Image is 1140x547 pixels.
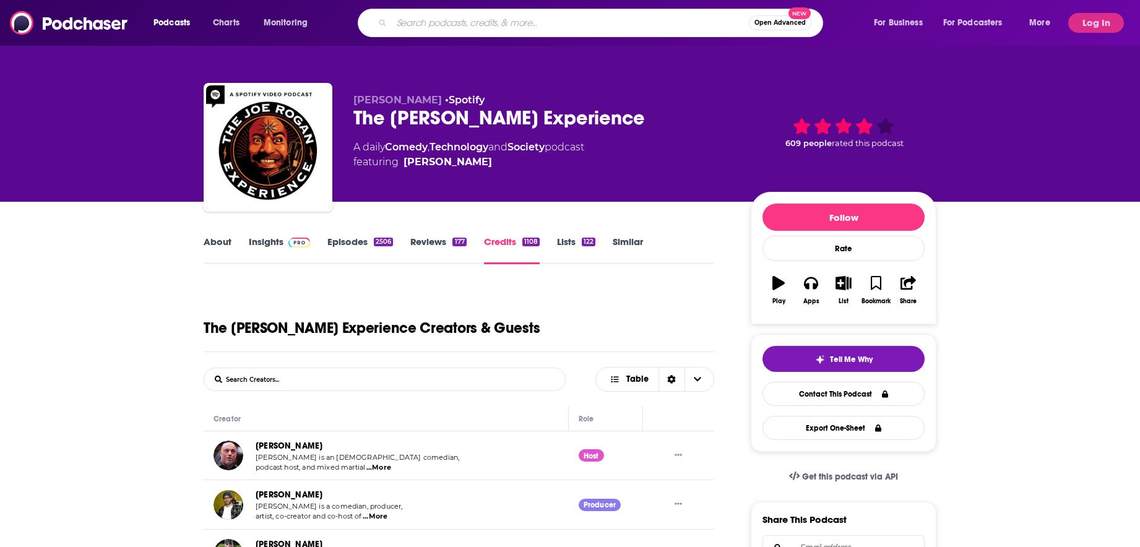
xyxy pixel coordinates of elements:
a: Spotify [449,94,485,106]
a: Get this podcast via API [779,462,908,492]
button: Bookmark [860,268,892,312]
span: [PERSON_NAME] is an [DEMOGRAPHIC_DATA] comedian, [256,453,459,462]
span: [PERSON_NAME] is a comedian, producer, [256,502,403,510]
a: Comedy [385,141,428,153]
img: Podchaser Pro [288,238,310,248]
img: The Joe Rogan Experience [206,85,330,209]
a: Similar [613,236,643,264]
span: podcast host, and mixed martial [256,463,365,472]
span: Podcasts [153,14,190,32]
span: rated this podcast [832,139,904,148]
div: 177 [452,238,466,246]
button: Export One-Sheet [762,416,925,440]
button: open menu [255,13,324,33]
span: New [788,7,811,19]
button: open menu [935,13,1021,33]
div: Apps [803,298,819,305]
button: Play [762,268,795,312]
div: Role [579,411,596,426]
span: and [488,141,507,153]
div: Bookmark [861,298,891,305]
div: 1108 [522,238,540,246]
span: ...More [363,512,387,522]
span: Tell Me Why [830,355,873,364]
div: A daily podcast [353,140,584,170]
a: Charts [205,13,247,33]
button: Open AdvancedNew [749,15,811,30]
span: [PERSON_NAME] [353,94,442,106]
div: 609 peoplerated this podcast [751,94,936,171]
div: Creator [214,411,241,426]
span: ...More [366,463,391,473]
button: Log In [1068,13,1124,33]
a: Reviews177 [410,236,466,264]
span: 609 people [785,139,832,148]
span: • [445,94,485,106]
span: artist, co-creator and co-host of [256,512,362,520]
a: Episodes2506 [327,236,393,264]
a: About [204,236,231,264]
span: For Business [874,14,923,32]
h3: Share This Podcast [762,514,847,525]
span: For Podcasters [943,14,1003,32]
span: , [428,141,430,153]
button: List [827,268,860,312]
a: Lists122 [557,236,595,264]
h1: The Joe Rogan Experience Creators & Guests [204,319,540,337]
div: 122 [582,238,595,246]
button: Share [892,268,925,312]
button: Show More Button [670,498,687,511]
button: open menu [865,13,938,33]
span: Monitoring [264,14,308,32]
span: More [1029,14,1050,32]
div: 2506 [374,238,393,246]
div: Producer [579,499,621,511]
a: Joe Rogan [404,155,492,170]
span: Get this podcast via API [802,472,898,482]
a: Contact This Podcast [762,382,925,406]
div: List [839,298,849,305]
a: Credits1108 [484,236,540,264]
a: Technology [430,141,488,153]
input: Search podcasts, credits, & more... [392,13,749,33]
div: Rate [762,236,925,261]
img: Brian Redban [214,490,243,520]
img: tell me why sparkle [815,355,825,364]
div: Play [772,298,785,305]
div: Share [900,298,917,305]
a: [PERSON_NAME] [256,489,322,500]
button: Show More Button [670,449,687,462]
button: tell me why sparkleTell Me Why [762,346,925,372]
button: open menu [145,13,206,33]
a: [PERSON_NAME] [256,441,322,451]
button: open menu [1021,13,1066,33]
a: InsightsPodchaser Pro [249,236,310,264]
div: Sort Direction [659,368,684,391]
img: Joe Rogan [214,441,243,470]
span: Open Advanced [754,20,806,26]
button: Choose View [595,367,714,392]
div: Host [579,449,604,462]
span: Table [626,375,649,384]
a: Society [507,141,545,153]
div: Search podcasts, credits, & more... [369,9,835,37]
span: Charts [213,14,240,32]
span: featuring [353,155,584,170]
img: Podchaser - Follow, Share and Rate Podcasts [10,11,129,35]
button: Follow [762,204,925,231]
button: Apps [795,268,827,312]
